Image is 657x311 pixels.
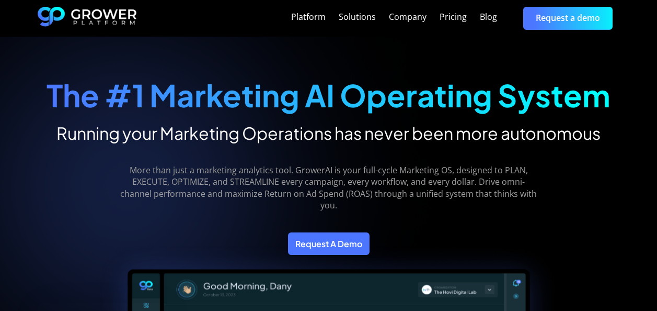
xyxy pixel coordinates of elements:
[480,11,497,24] a: Blog
[440,11,467,24] a: Pricing
[523,7,613,29] a: Request a demo
[440,12,467,22] div: Pricing
[291,11,326,24] a: Platform
[480,12,497,22] div: Blog
[339,11,376,24] a: Solutions
[47,76,610,114] strong: The #1 Marketing AI Operating System
[291,12,326,22] div: Platform
[339,12,376,22] div: Solutions
[47,123,610,143] h2: Running your Marketing Operations has never been more autonomous
[288,232,370,255] a: Request A Demo
[389,11,427,24] a: Company
[38,7,137,30] a: home
[119,164,538,212] p: More than just a marketing analytics tool. GrowerAI is your full-cycle Marketing OS, designed to ...
[389,12,427,22] div: Company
